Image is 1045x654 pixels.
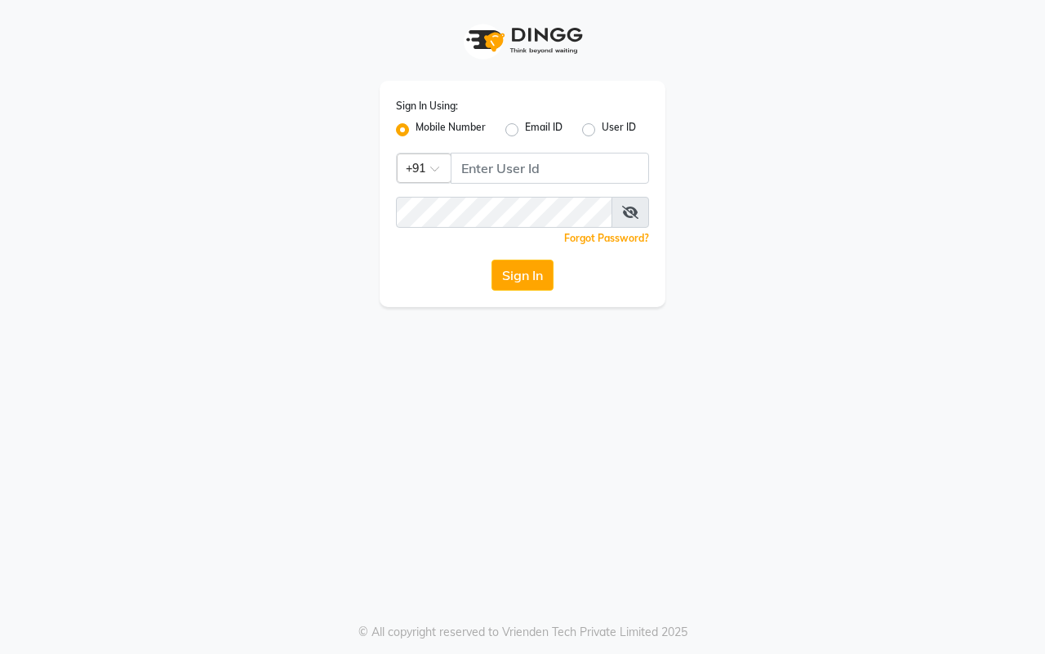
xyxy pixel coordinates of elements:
[451,153,649,184] input: Username
[602,120,636,140] label: User ID
[525,120,563,140] label: Email ID
[564,232,649,244] a: Forgot Password?
[457,16,588,65] img: logo1.svg
[396,99,458,113] label: Sign In Using:
[491,260,554,291] button: Sign In
[396,197,612,228] input: Username
[416,120,486,140] label: Mobile Number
